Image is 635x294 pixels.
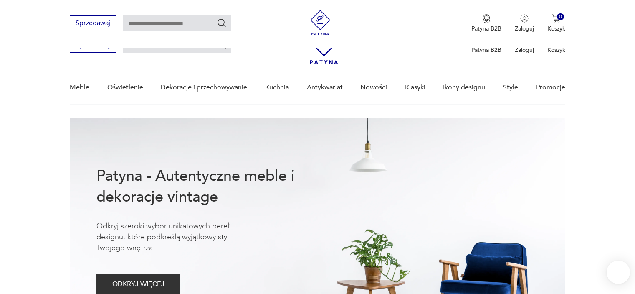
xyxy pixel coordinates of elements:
a: Ikony designu [443,72,485,104]
p: Zaloguj [515,25,534,33]
a: Promocje [536,72,565,104]
button: Szukaj [217,18,227,28]
img: Ikonka użytkownika [520,14,529,23]
a: Klasyki [405,72,425,104]
button: 0Koszyk [547,14,565,33]
p: Patyna B2B [471,25,501,33]
img: Ikona koszyka [552,14,560,23]
a: Antykwariat [307,72,343,104]
a: Sprzedawaj [70,43,116,49]
p: Patyna B2B [471,46,501,54]
p: Koszyk [547,25,565,33]
a: Nowości [360,72,387,104]
a: Kuchnia [265,72,289,104]
a: ODKRYJ WIĘCEJ [96,282,180,288]
a: Style [503,72,518,104]
p: Zaloguj [515,46,534,54]
img: Ikona medalu [482,14,491,23]
iframe: Smartsupp widget button [607,261,630,284]
button: Patyna B2B [471,14,501,33]
button: Sprzedawaj [70,15,116,31]
button: Zaloguj [515,14,534,33]
a: Oświetlenie [107,72,143,104]
a: Ikona medaluPatyna B2B [471,14,501,33]
div: 0 [557,13,564,20]
a: Dekoracje i przechowywanie [161,72,247,104]
img: Patyna - sklep z meblami i dekoracjami vintage [308,10,333,35]
a: Sprzedawaj [70,21,116,27]
p: Odkryj szeroki wybór unikatowych pereł designu, które podkreślą wyjątkowy styl Twojego wnętrza. [96,221,255,253]
a: Meble [70,72,89,104]
p: Koszyk [547,46,565,54]
h1: Patyna - Autentyczne meble i dekoracje vintage [96,166,322,207]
